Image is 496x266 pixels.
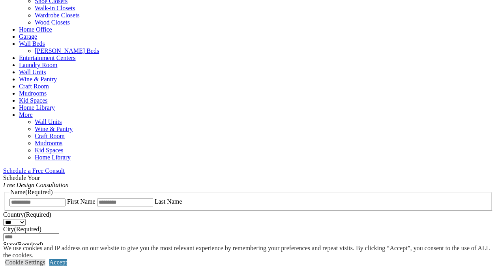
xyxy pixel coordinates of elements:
[35,19,70,26] a: Wood Closets
[19,62,57,68] a: Laundry Room
[19,90,47,97] a: Mudrooms
[35,5,75,11] a: Walk-in Closets
[155,198,182,205] label: Last Name
[49,259,67,266] a: Accept
[19,54,76,61] a: Entertainment Centers
[19,83,49,90] a: Craft Room
[3,226,41,232] label: City
[14,226,41,232] span: (Required)
[19,76,57,82] a: Wine & Pantry
[24,211,51,218] span: (Required)
[19,33,37,40] a: Garage
[9,189,54,196] legend: Name
[35,126,73,132] a: Wine & Pantry
[35,154,71,161] a: Home Library
[16,241,43,248] span: (Required)
[19,104,55,111] a: Home Library
[35,12,80,19] a: Wardrobe Closets
[3,241,43,248] label: State
[19,26,52,33] a: Home Office
[67,198,95,205] label: First Name
[3,245,496,259] div: We use cookies and IP address on our website to give you the most relevant experience by remember...
[35,147,63,154] a: Kid Spaces
[3,211,51,218] label: Country
[3,167,65,174] a: Schedule a Free Consult (opens a dropdown menu)
[35,118,62,125] a: Wall Units
[19,97,47,104] a: Kid Spaces
[35,47,99,54] a: [PERSON_NAME] Beds
[5,259,45,266] a: Cookie Settings
[25,189,52,195] span: (Required)
[19,69,46,75] a: Wall Units
[3,174,69,188] span: Schedule Your
[19,40,45,47] a: Wall Beds
[3,182,69,188] em: Free Design Consultation
[19,111,33,118] a: More menu text will display only on big screen
[35,140,62,146] a: Mudrooms
[35,133,65,139] a: Craft Room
